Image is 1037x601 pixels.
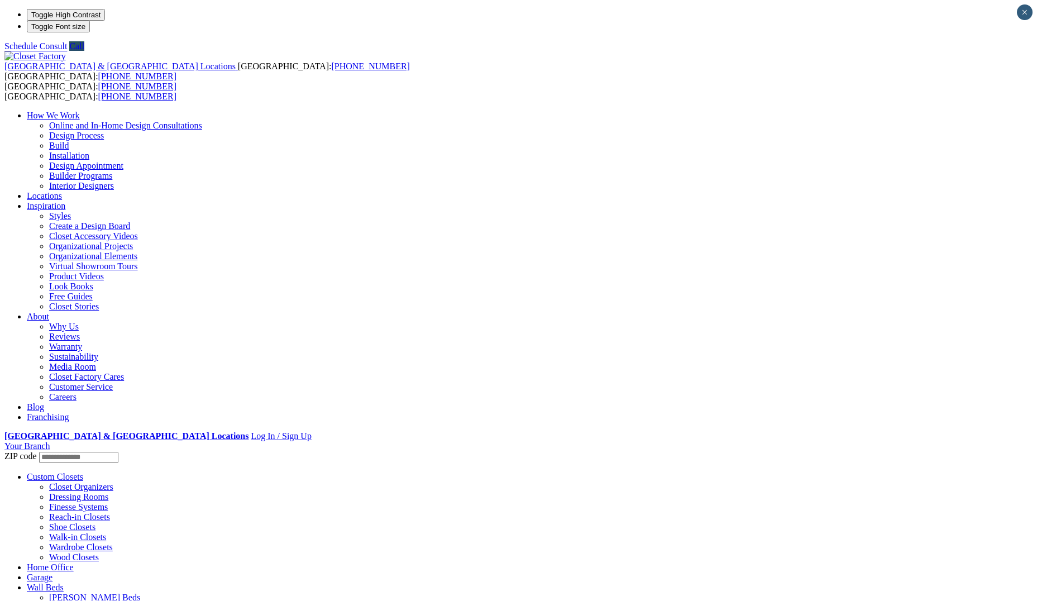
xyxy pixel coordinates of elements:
[49,372,124,381] a: Closet Factory Cares
[49,121,202,130] a: Online and In-Home Design Consultations
[27,412,69,422] a: Franchising
[27,402,44,412] a: Blog
[4,441,50,451] a: Your Branch
[4,61,236,71] span: [GEOGRAPHIC_DATA] & [GEOGRAPHIC_DATA] Locations
[4,51,66,61] img: Closet Factory
[49,241,133,251] a: Organizational Projects
[27,472,83,481] a: Custom Closets
[49,522,95,532] a: Shoe Closets
[49,221,130,231] a: Create a Design Board
[49,382,113,392] a: Customer Service
[49,282,93,291] a: Look Books
[49,161,123,170] a: Design Appointment
[1017,4,1033,20] button: Close
[49,512,110,522] a: Reach-in Closets
[49,332,80,341] a: Reviews
[49,271,104,281] a: Product Videos
[49,292,93,301] a: Free Guides
[27,312,49,321] a: About
[4,451,37,461] span: ZIP code
[27,562,74,572] a: Home Office
[27,191,62,201] a: Locations
[4,61,238,71] a: [GEOGRAPHIC_DATA] & [GEOGRAPHIC_DATA] Locations
[49,552,99,562] a: Wood Closets
[49,342,82,351] a: Warranty
[49,322,79,331] a: Why Us
[69,41,84,51] a: Call
[251,431,311,441] a: Log In / Sign Up
[4,82,176,101] span: [GEOGRAPHIC_DATA]: [GEOGRAPHIC_DATA]:
[49,181,114,190] a: Interior Designers
[98,82,176,91] a: [PHONE_NUMBER]
[49,261,138,271] a: Virtual Showroom Tours
[49,492,108,502] a: Dressing Rooms
[4,431,249,441] a: [GEOGRAPHIC_DATA] & [GEOGRAPHIC_DATA] Locations
[49,482,113,492] a: Closet Organizers
[49,502,108,512] a: Finesse Systems
[27,573,52,582] a: Garage
[49,302,99,311] a: Closet Stories
[331,61,409,71] a: [PHONE_NUMBER]
[49,392,77,402] a: Careers
[49,141,69,150] a: Build
[27,583,64,592] a: Wall Beds
[4,41,67,51] a: Schedule Consult
[98,92,176,101] a: [PHONE_NUMBER]
[4,61,410,81] span: [GEOGRAPHIC_DATA]: [GEOGRAPHIC_DATA]:
[27,111,80,120] a: How We Work
[27,201,65,211] a: Inspiration
[49,362,96,371] a: Media Room
[49,352,98,361] a: Sustainability
[31,22,85,31] span: Toggle Font size
[49,131,104,140] a: Design Process
[98,71,176,81] a: [PHONE_NUMBER]
[49,211,71,221] a: Styles
[27,21,90,32] button: Toggle Font size
[49,532,106,542] a: Walk-in Closets
[49,251,137,261] a: Organizational Elements
[49,171,112,180] a: Builder Programs
[49,542,113,552] a: Wardrobe Closets
[49,151,89,160] a: Installation
[27,9,105,21] button: Toggle High Contrast
[39,452,118,463] input: Enter your Zip code
[49,231,138,241] a: Closet Accessory Videos
[31,11,101,19] span: Toggle High Contrast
